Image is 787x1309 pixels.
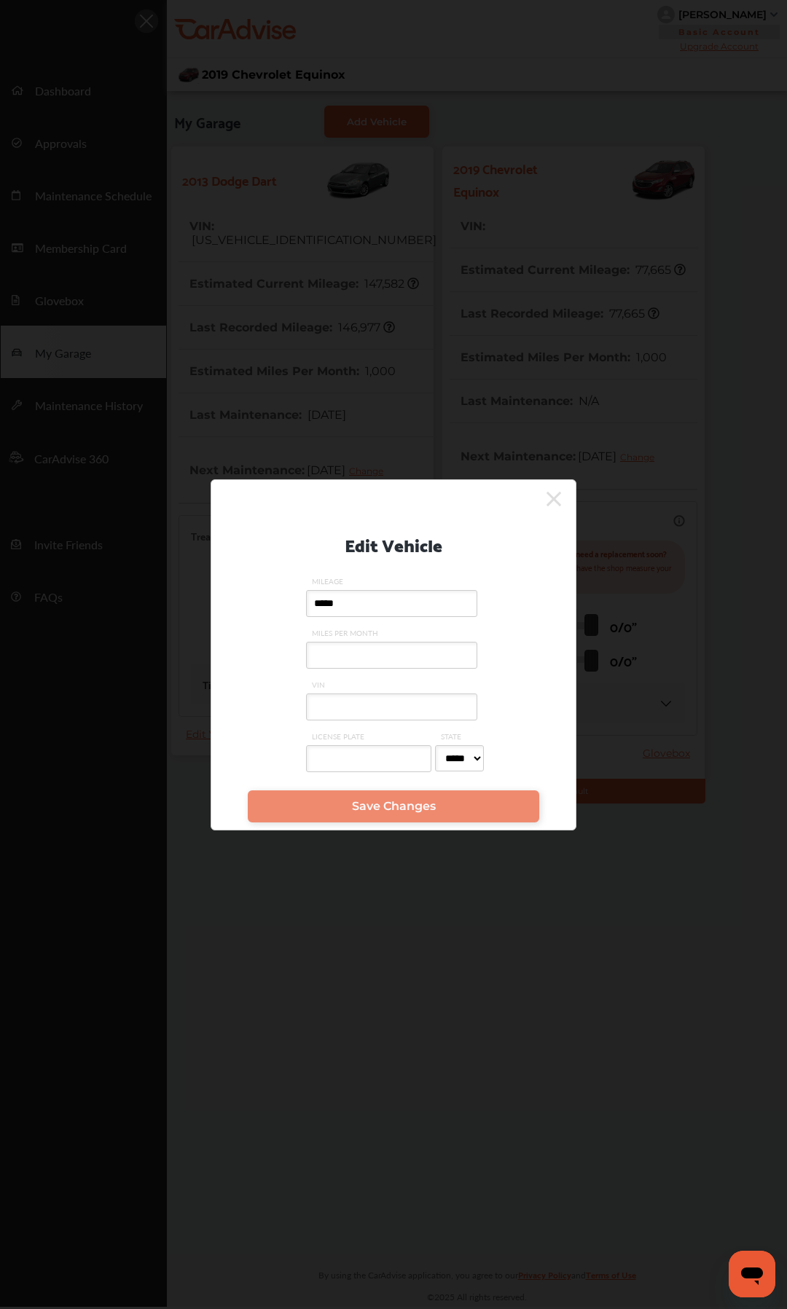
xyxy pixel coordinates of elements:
[306,745,431,772] input: LICENSE PLATE
[352,799,436,813] span: Save Changes
[248,790,539,822] a: Save Changes
[306,731,435,742] span: LICENSE PLATE
[306,642,477,669] input: MILES PER MONTH
[306,628,481,638] span: MILES PER MONTH
[435,731,488,742] span: STATE
[306,590,477,617] input: MILEAGE
[345,529,442,559] p: Edit Vehicle
[306,693,477,720] input: VIN
[435,745,484,771] select: STATE
[306,576,481,586] span: MILEAGE
[306,680,481,690] span: VIN
[729,1251,775,1297] iframe: Button to launch messaging window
